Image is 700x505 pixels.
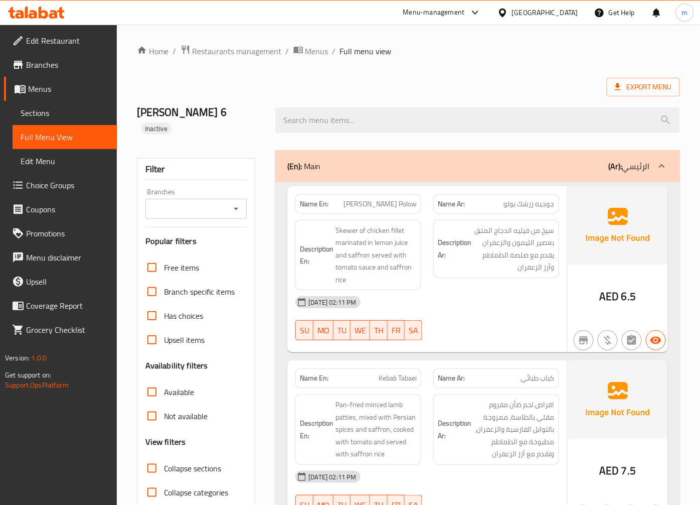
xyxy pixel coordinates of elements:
span: Not available [164,410,208,422]
span: TU [337,323,346,338]
span: 6.5 [621,287,636,306]
span: Menus [305,45,328,57]
div: Filter [145,159,247,180]
strong: Name En: [300,373,328,384]
a: Menus [293,45,328,58]
input: search [275,107,679,133]
span: Full menu view [340,45,392,57]
span: Full Menu View [21,131,109,143]
button: Not has choices [622,330,642,350]
a: Branches [4,53,117,77]
span: MO [317,323,329,338]
a: Choice Groups [4,173,117,197]
span: Inactive [141,124,171,134]
button: SU [295,320,313,340]
span: Has choices [164,310,204,322]
span: [PERSON_NAME] Polow [343,199,417,209]
strong: Description Ar: [438,417,471,442]
p: الرئيسي [609,160,650,172]
span: Collapse sections [164,462,222,474]
li: / [286,45,289,57]
a: Upsell [4,270,117,294]
span: Collapse categories [164,486,229,498]
span: Free items [164,262,200,274]
span: كباب طبائي [521,373,555,384]
a: Promotions [4,221,117,245]
span: Branch specific items [164,286,235,298]
button: Open [229,202,243,216]
span: [DATE] 02:11 PM [304,298,360,307]
span: Promotions [26,227,109,239]
span: Menus [28,83,109,95]
span: 7.5 [621,461,636,480]
strong: Name Ar: [438,199,465,209]
span: Available [164,386,195,398]
button: TU [333,320,351,340]
strong: Description En: [300,417,333,442]
span: Branches [26,59,109,71]
span: Menu disclaimer [26,251,109,264]
nav: breadcrumb [137,45,680,58]
span: Export Menu [607,78,680,96]
a: Restaurants management [181,45,282,58]
span: Upsell [26,276,109,288]
strong: Name Ar: [438,373,465,384]
span: Coupons [26,203,109,215]
span: SA [409,323,418,338]
span: FR [392,323,401,338]
span: Kebab Tabaei [379,373,417,384]
strong: Name En: [300,199,328,209]
a: Menu disclaimer [4,245,117,270]
button: SA [405,320,422,340]
a: Menus [4,77,117,101]
a: Coupons [4,197,117,221]
span: WE [355,323,366,338]
span: Grocery Checklist [26,324,109,336]
span: Coverage Report [26,300,109,312]
button: Not branch specific item [574,330,594,350]
span: Version: [5,351,30,364]
button: Available [646,330,666,350]
span: Edit Menu [21,155,109,167]
div: Menu-management [403,7,465,19]
li: / [173,45,177,57]
span: 1.0.0 [31,351,47,364]
b: (En): [287,159,302,174]
span: Skewer of chicken fillet marinated in lemon juice and saffron served with tomato sauce and saffro... [335,224,417,286]
a: Coverage Report [4,294,117,318]
span: سيخ من فيليه الدجاج المتبل بعصير الليمون والزعفران يقدم مع صلصة الطماطم وأرز الزعفران [473,224,555,274]
b: (Ar): [609,159,622,174]
span: TH [374,323,384,338]
button: FR [388,320,405,340]
span: [DATE] 02:11 PM [304,472,360,482]
span: Sections [21,107,109,119]
h2: [PERSON_NAME] 6 [137,105,264,135]
button: TH [370,320,388,340]
span: AED [600,287,619,306]
li: / [332,45,336,57]
img: Ae5nvW7+0k+MAAAAAElFTkSuQmCC [568,360,668,439]
h3: Popular filters [145,235,247,247]
h3: View filters [145,436,186,448]
button: WE [351,320,370,340]
a: Sections [13,101,117,125]
a: Edit Menu [13,149,117,173]
strong: Description En: [300,243,333,268]
span: اقراص لحم ضأن مفروم مقلي بالطاسة، ممزوجة بالتوابل الفارسية والزعفران، مطبوخة مع الطماطم وتقدم مع ... [473,399,555,460]
a: Full Menu View [13,125,117,149]
img: Ae5nvW7+0k+MAAAAAElFTkSuQmCC [568,186,668,265]
span: Edit Restaurant [26,35,109,47]
a: Grocery Checklist [4,318,117,342]
span: AED [600,461,619,480]
span: جوجيه زرشك بولو [504,199,555,209]
div: Inactive [141,122,171,135]
p: Main [287,160,320,172]
span: Restaurants management [193,45,282,57]
strong: Description Ar: [438,236,471,261]
span: Pan-fried minced lamb patties, mixed with Persian spices and saffron, cooked with tomato and serv... [335,399,417,460]
a: Home [137,45,169,57]
span: Choice Groups [26,179,109,191]
a: Support.OpsPlatform [5,378,69,392]
div: [GEOGRAPHIC_DATA] [512,7,578,18]
span: SU [300,323,309,338]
